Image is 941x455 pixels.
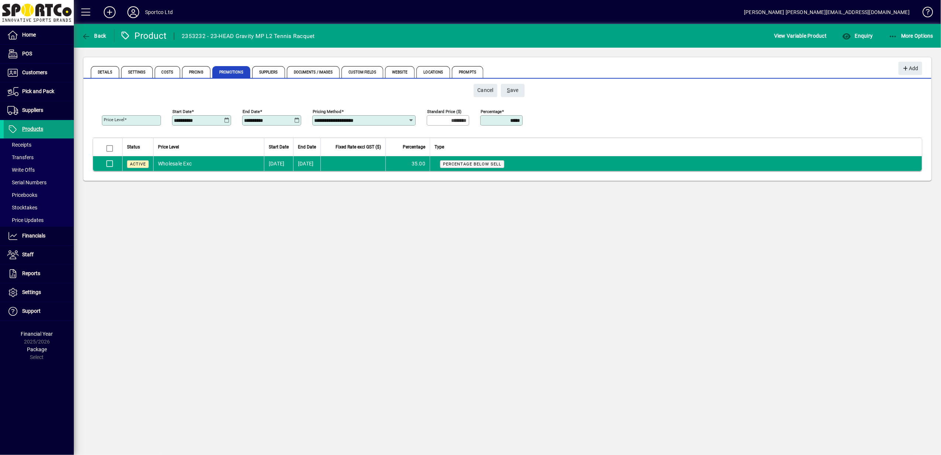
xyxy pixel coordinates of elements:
[91,66,119,78] span: Details
[172,109,192,114] mat-label: Start date
[27,346,47,352] span: Package
[182,30,315,42] div: 2353232 - 23-HEAD Gravity MP L2 Tennis Racquet
[4,264,74,283] a: Reports
[287,66,340,78] span: Documents / Images
[293,156,320,171] td: [DATE]
[501,84,525,97] button: Save
[4,176,74,189] a: Serial Numbers
[182,66,210,78] span: Pricing
[4,64,74,82] a: Customers
[22,107,43,113] span: Suppliers
[507,84,519,96] span: ave
[4,82,74,101] a: Pick and Pack
[427,109,461,114] mat-label: Standard price ($)
[385,156,430,171] td: 35.00
[336,143,381,151] span: Fixed Rate excl GST ($)
[4,189,74,201] a: Pricebooks
[80,29,108,42] button: Back
[443,162,501,167] span: Percentage below sell
[7,205,37,211] span: Stocktakes
[4,45,74,63] a: POS
[7,192,37,198] span: Pricebooks
[21,331,53,337] span: Financial Year
[158,143,179,151] span: Price Level
[7,217,44,223] span: Price Updates
[403,143,425,151] span: Percentage
[7,154,34,160] span: Transfers
[252,66,285,78] span: Suppliers
[7,179,47,185] span: Serial Numbers
[145,6,173,18] div: Sportco Ltd
[899,62,922,75] button: Add
[452,66,483,78] span: Prompts
[22,126,43,132] span: Products
[4,151,74,164] a: Transfers
[22,252,34,257] span: Staff
[121,66,153,78] span: Settings
[298,143,316,151] span: End Date
[121,6,145,19] button: Profile
[4,138,74,151] a: Receipts
[840,29,875,42] button: Enquiry
[477,84,494,96] span: Cancel
[474,84,497,97] button: Cancel
[4,302,74,321] a: Support
[74,29,114,42] app-page-header-button: Back
[507,87,510,93] span: S
[212,66,250,78] span: Promotions
[774,30,827,42] span: View Variable Product
[22,289,41,295] span: Settings
[22,51,32,57] span: POS
[130,162,146,167] span: Active
[313,109,341,114] mat-label: Pricing method
[22,308,41,314] span: Support
[22,32,36,38] span: Home
[155,66,181,78] span: Costs
[153,156,264,171] td: Wholesale Exc
[22,270,40,276] span: Reports
[269,143,289,151] span: Start Date
[4,227,74,245] a: Financials
[22,88,54,94] span: Pick and Pack
[917,1,932,25] a: Knowledge Base
[243,109,260,114] mat-label: End date
[98,6,121,19] button: Add
[4,246,74,264] a: Staff
[127,143,140,151] span: Status
[4,214,74,226] a: Price Updates
[341,66,383,78] span: Custom Fields
[435,143,444,151] span: Type
[744,6,910,18] div: [PERSON_NAME] [PERSON_NAME][EMAIL_ADDRESS][DOMAIN_NAME]
[887,29,935,42] button: More Options
[7,167,35,173] span: Write Offs
[104,117,124,122] mat-label: Price Level
[416,66,450,78] span: Locations
[842,33,873,39] span: Enquiry
[889,33,934,39] span: More Options
[7,142,31,148] span: Receipts
[82,33,106,39] span: Back
[22,69,47,75] span: Customers
[385,66,415,78] span: Website
[120,30,167,42] div: Product
[4,26,74,44] a: Home
[772,29,828,42] button: View Variable Product
[264,156,293,171] td: [DATE]
[22,233,45,239] span: Financials
[902,62,918,75] span: Add
[4,101,74,120] a: Suppliers
[481,109,502,114] mat-label: Percentage
[4,201,74,214] a: Stocktakes
[4,283,74,302] a: Settings
[4,164,74,176] a: Write Offs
